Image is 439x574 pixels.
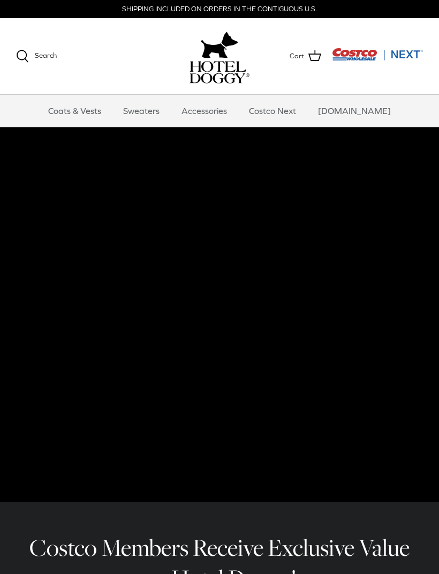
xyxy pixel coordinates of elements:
[332,48,423,61] img: Costco Next
[16,50,57,63] a: Search
[190,61,249,83] img: hoteldoggycom
[290,51,304,62] span: Cart
[39,95,111,127] a: Coats & Vests
[332,55,423,63] a: Visit Costco Next
[113,95,169,127] a: Sweaters
[201,29,238,61] img: hoteldoggy.com
[290,49,321,63] a: Cart
[172,95,237,127] a: Accessories
[239,95,306,127] a: Costco Next
[308,95,400,127] a: [DOMAIN_NAME]
[35,51,57,59] span: Search
[190,29,249,83] a: hoteldoggy.com hoteldoggycom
